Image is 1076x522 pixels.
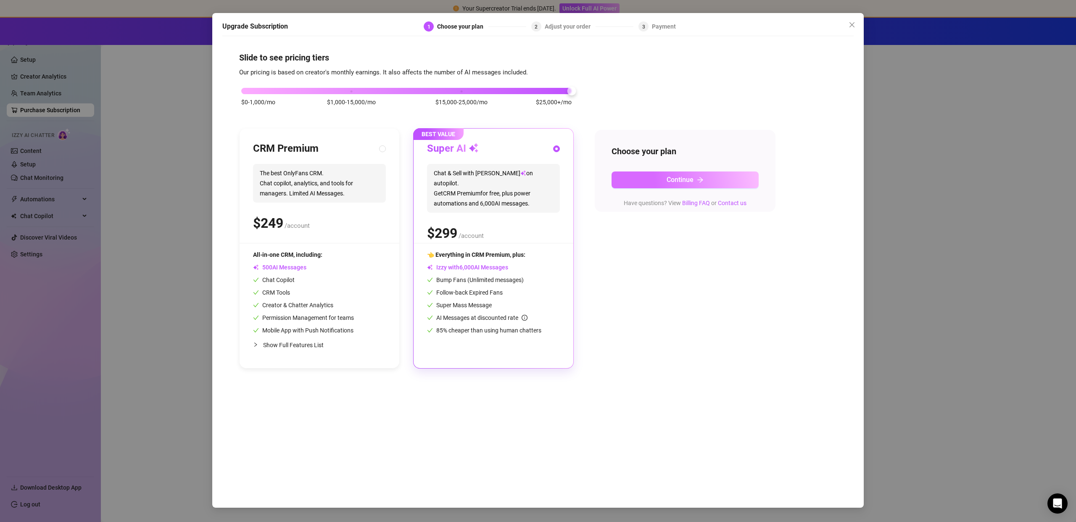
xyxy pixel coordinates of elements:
span: Bump Fans (Unlimited messages) [427,277,524,283]
span: $25,000+/mo [536,98,572,107]
span: $15,000-25,000/mo [435,98,488,107]
span: 👈 Everything in CRM Premium, plus: [427,251,525,258]
span: $1,000-15,000/mo [327,98,376,107]
span: Permission Management for teams [253,314,354,321]
button: Close [845,18,859,32]
h4: Slide to see pricing tiers [239,52,837,63]
span: 1 [427,24,430,30]
span: 3 [642,24,645,30]
span: check [427,277,433,283]
span: check [427,302,433,308]
span: check [253,327,259,333]
span: $ [427,225,457,241]
span: AI Messages at discounted rate [436,314,527,321]
span: Chat Copilot [253,277,295,283]
span: check [253,290,259,295]
a: Billing FAQ [682,200,710,206]
span: check [427,290,433,295]
span: Follow-back Expired Fans [427,289,503,296]
h5: Upgrade Subscription [222,21,288,32]
span: Izzy with AI Messages [427,264,508,271]
button: Continuearrow-right [612,171,759,188]
span: The best OnlyFans CRM. Chat copilot, analytics, and tools for managers. Limited AI Messages. [253,164,386,203]
span: Have questions? View or [624,200,746,206]
span: Super Mass Message [427,302,492,308]
span: check [427,327,433,333]
div: Show Full Features List [253,335,386,355]
span: Creator & Chatter Analytics [253,302,333,308]
span: /account [285,222,310,229]
span: Chat & Sell with [PERSON_NAME] on autopilot. Get CRM Premium for free, plus power automations and... [427,164,560,213]
span: check [427,315,433,321]
span: check [253,315,259,321]
span: All-in-one CRM, including: [253,251,322,258]
span: CRM Tools [253,289,290,296]
span: 2 [535,24,538,30]
div: Payment [652,21,676,32]
span: arrow-right [697,177,704,183]
h3: CRM Premium [253,142,319,156]
span: Close [845,21,859,28]
span: info-circle [522,315,527,321]
span: check [253,302,259,308]
span: $ [253,215,283,231]
span: BEST VALUE [413,128,464,140]
span: check [253,277,259,283]
span: close [849,21,855,28]
div: Open Intercom Messenger [1047,493,1068,514]
span: AI Messages [253,264,306,271]
span: Our pricing is based on creator's monthly earnings. It also affects the number of AI messages inc... [239,69,528,76]
h3: Super AI [427,142,479,156]
div: Choose your plan [437,21,488,32]
span: collapsed [253,342,258,347]
div: Adjust your order [545,21,596,32]
span: 85% cheaper than using human chatters [427,327,541,334]
span: $0-1,000/mo [241,98,275,107]
span: Mobile App with Push Notifications [253,327,353,334]
a: Contact us [718,200,746,206]
span: Show Full Features List [263,342,324,348]
h4: Choose your plan [612,145,759,157]
span: Continue [667,176,694,184]
span: /account [459,232,484,240]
